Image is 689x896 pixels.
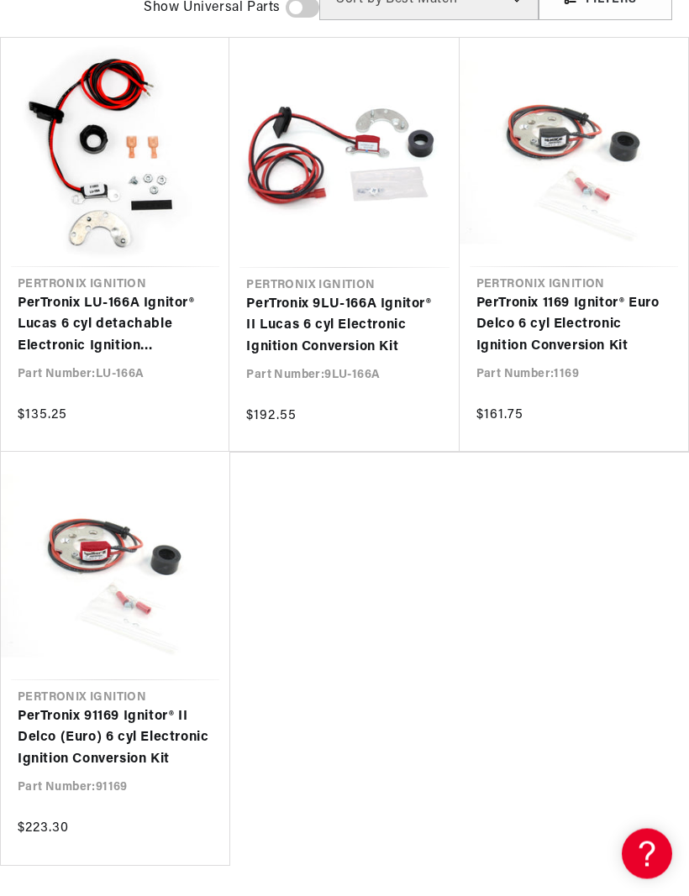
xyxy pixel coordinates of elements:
a: PerTronix 9LU-166A Ignitor® II Lucas 6 cyl Electronic Ignition Conversion Kit [246,295,442,359]
a: PerTronix 1169 Ignitor® Euro Delco 6 cyl Electronic Ignition Conversion Kit [476,294,671,359]
a: PerTronix LU-166A Ignitor® Lucas 6 cyl detachable Electronic Ignition Conversion Kit [18,294,213,359]
a: PerTronix 91169 Ignitor® II Delco (Euro) 6 cyl Electronic Ignition Conversion Kit [18,707,213,772]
